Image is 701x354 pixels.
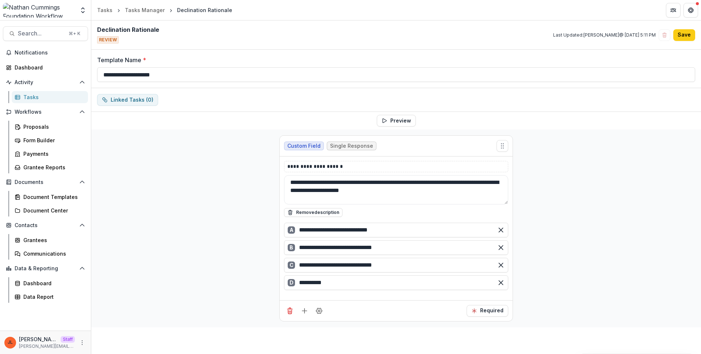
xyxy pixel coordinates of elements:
[12,291,88,303] a: Data Report
[683,3,698,18] button: Get Help
[3,61,88,74] a: Dashboard
[67,30,82,38] div: ⌘ + K
[15,79,76,86] span: Activity
[12,277,88,289] a: Dashboard
[19,343,75,350] p: [PERSON_NAME][EMAIL_ADDRESS][DOMAIN_NAME]
[97,26,159,33] h2: Declination Rationale
[12,121,88,133] a: Proposals
[3,263,88,274] button: Open Data & Reporting
[122,5,168,15] a: Tasks Manager
[15,222,76,229] span: Contacts
[495,259,507,271] button: Remove option
[3,106,88,118] button: Open Workflows
[15,179,76,185] span: Documents
[15,64,82,71] div: Dashboard
[125,6,165,14] div: Tasks Manager
[23,163,82,171] div: Grantee Reports
[78,338,87,347] button: More
[3,26,88,41] button: Search...
[18,30,64,37] span: Search...
[177,6,232,14] div: Declination Rationale
[495,277,507,289] button: Remove option
[19,335,58,343] p: [PERSON_NAME]
[12,248,88,260] a: Communications
[659,29,670,41] button: Delete template
[97,6,112,14] div: Tasks
[12,148,88,160] a: Payments
[97,36,119,44] span: REVIEW
[3,219,88,231] button: Open Contacts
[23,93,82,101] div: Tasks
[12,134,88,146] a: Form Builder
[495,224,507,236] button: Remove option
[12,234,88,246] a: Grantees
[284,208,342,217] button: Removedescription
[15,109,76,115] span: Workflows
[23,279,82,287] div: Dashboard
[666,3,681,18] button: Partners
[23,193,82,201] div: Document Templates
[330,143,373,149] span: Single Response
[288,244,295,251] div: B
[23,136,82,144] div: Form Builder
[3,47,88,59] button: Notifications
[23,250,82,257] div: Communications
[94,5,235,15] nav: breadcrumb
[467,305,508,317] button: Required
[15,50,85,56] span: Notifications
[495,242,507,253] button: Remove option
[97,94,158,106] button: dependent-tasks
[23,236,82,244] div: Grantees
[8,340,13,345] div: Jeanne Locker
[15,265,76,272] span: Data & Reporting
[673,29,695,41] button: Save
[78,3,88,18] button: Open entity switcher
[97,56,691,64] label: Template Name
[23,207,82,214] div: Document Center
[497,140,508,152] button: Move field
[3,176,88,188] button: Open Documents
[3,76,88,88] button: Open Activity
[94,5,115,15] a: Tasks
[299,305,310,317] button: Add field
[287,143,321,149] span: Custom Field
[288,226,295,234] div: A
[553,32,656,38] p: Last Updated: [PERSON_NAME] @ [DATE] 5:11 PM
[288,261,295,269] div: C
[23,293,82,301] div: Data Report
[12,161,88,173] a: Grantee Reports
[377,115,416,127] button: Preview
[61,336,75,343] p: Staff
[12,91,88,103] a: Tasks
[23,150,82,158] div: Payments
[288,279,295,286] div: D
[12,204,88,216] a: Document Center
[313,305,325,317] button: Field Settings
[3,3,75,18] img: Nathan Cummings Foundation Workflow Sandbox logo
[284,305,296,317] button: Delete field
[12,191,88,203] a: Document Templates
[23,123,82,131] div: Proposals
